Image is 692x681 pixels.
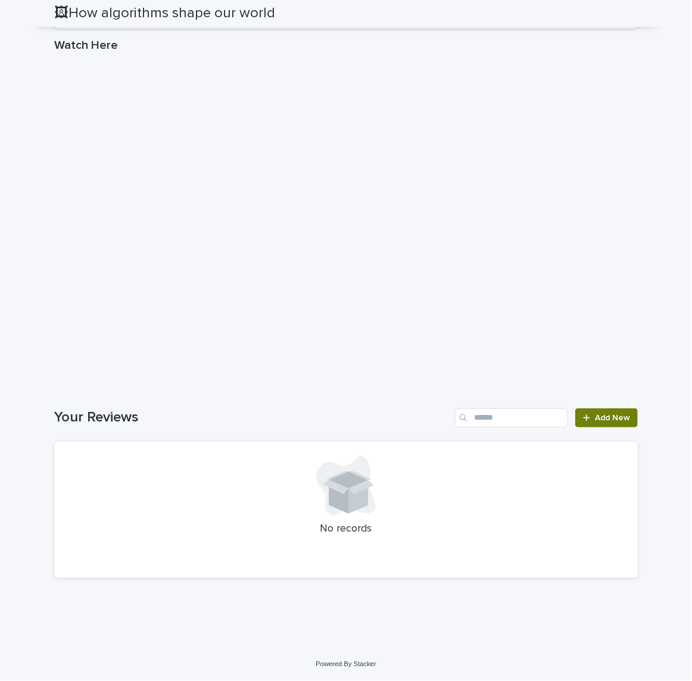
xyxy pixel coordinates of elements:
[54,5,275,22] h2: 🖼How algorithms shape our world
[455,408,568,427] input: Search
[54,409,450,426] h1: Your Reviews
[68,523,624,536] p: No records
[54,57,638,385] iframe: Watch Here
[316,660,376,667] a: Powered By Stacker
[54,38,638,52] h1: Watch Here
[595,414,630,422] span: Add New
[575,408,638,427] a: Add New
